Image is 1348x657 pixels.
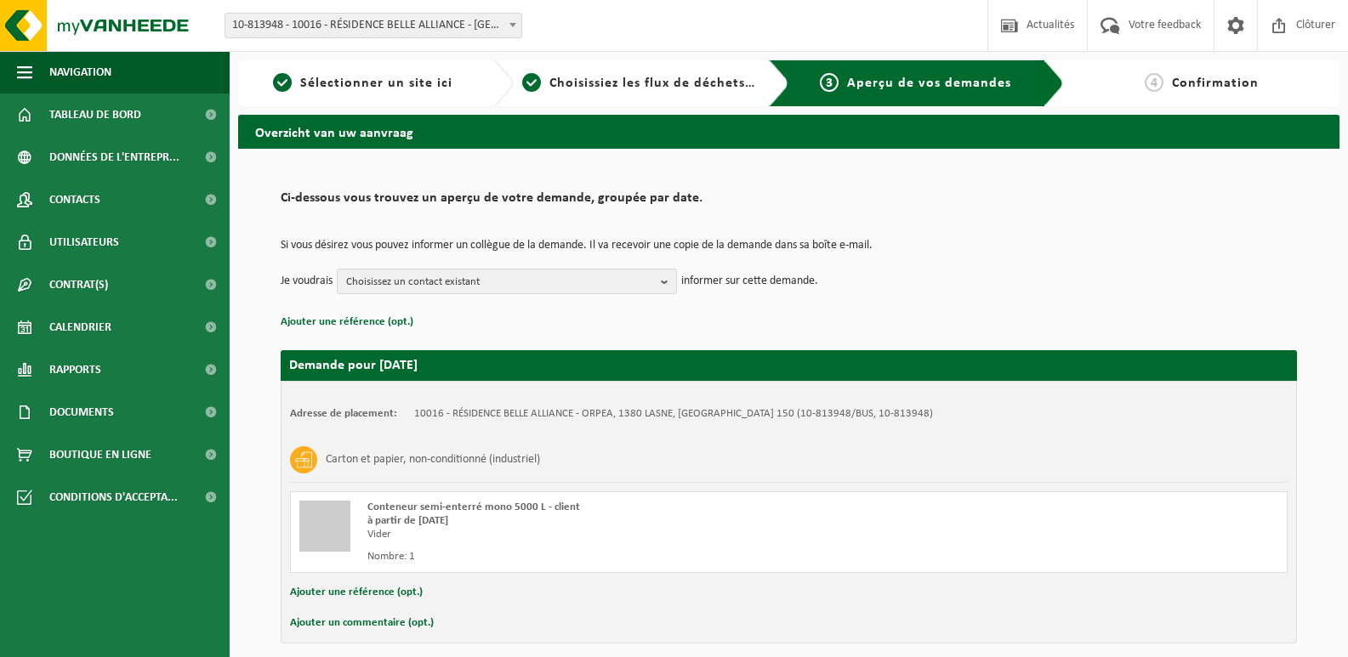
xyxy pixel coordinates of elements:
[1145,73,1163,92] span: 4
[300,76,452,90] span: Sélectionner un site ici
[281,191,1297,214] h2: Ci-dessous vous trouvez un aperçu de votre demande, groupée par date.
[281,269,333,294] p: Je voudrais
[49,178,100,221] span: Contacts
[522,73,541,92] span: 2
[49,221,119,263] span: Utilisateurs
[49,93,141,136] span: Tableau de bord
[238,115,1339,148] h2: Overzicht van uw aanvraag
[290,408,397,419] strong: Adresse de placement:
[225,13,522,38] span: 10-813948 - 10016 - RÉSIDENCE BELLE ALLIANCE - ORPEA - LASNE
[273,73,292,92] span: 1
[281,240,1297,252] p: Si vous désirez vous pouvez informer un collègue de la demande. Il va recevoir une copie de la de...
[49,51,111,93] span: Navigation
[820,73,839,92] span: 3
[337,269,677,294] button: Choisissez un contact existant
[281,311,413,333] button: Ajouter une référence (opt.)
[346,269,654,295] span: Choisissez un contact existant
[326,446,540,473] h3: Carton et papier, non-conditionné (industriel)
[49,263,108,306] span: Contrat(s)
[247,73,480,93] a: 1Sélectionner un site ici
[49,476,178,518] span: Conditions d'accepta...
[49,433,151,476] span: Boutique en ligne
[522,73,755,93] a: 2Choisissiez les flux de déchets et récipients
[49,136,179,178] span: Données de l'entrepr...
[367,501,580,513] span: Conteneur semi-enterré mono 5000 L - client
[1172,76,1259,90] span: Confirmation
[49,348,101,391] span: Rapports
[49,306,111,348] span: Calendrier
[49,391,114,433] span: Documents
[367,515,448,526] strong: à partir de [DATE]
[681,269,818,294] p: informer sur cette demande.
[414,407,933,421] td: 10016 - RÉSIDENCE BELLE ALLIANCE - ORPEA, 1380 LASNE, [GEOGRAPHIC_DATA] 150 (10-813948/BUS, 10-81...
[290,581,423,603] button: Ajouter une référence (opt.)
[549,76,833,90] span: Choisissiez les flux de déchets et récipients
[367,528,857,541] div: Vider
[367,550,857,564] div: Nombre: 1
[847,76,1011,90] span: Aperçu de vos demandes
[289,359,418,372] strong: Demande pour [DATE]
[225,14,521,37] span: 10-813948 - 10016 - RÉSIDENCE BELLE ALLIANCE - ORPEA - LASNE
[290,612,434,634] button: Ajouter un commentaire (opt.)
